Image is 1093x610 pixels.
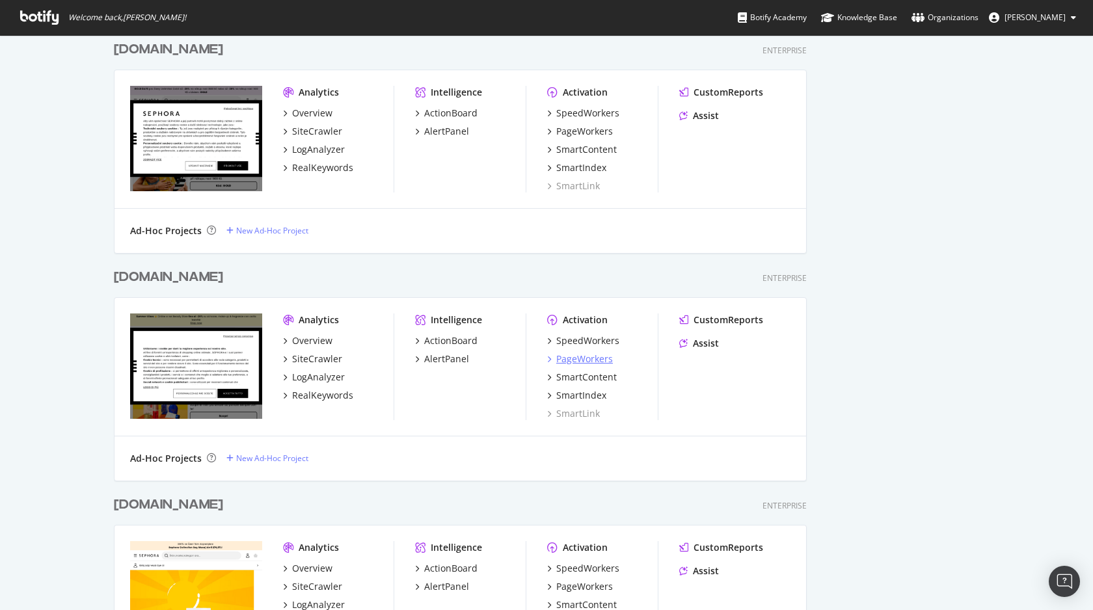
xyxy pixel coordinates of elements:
div: Botify Academy [738,11,807,24]
a: CustomReports [679,86,763,99]
div: Ad-Hoc Projects [130,452,202,465]
div: PageWorkers [556,580,613,593]
img: www.sephora.it [130,313,262,419]
a: LogAnalyzer [283,143,345,156]
a: ActionBoard [415,334,478,347]
a: [DOMAIN_NAME] [114,268,228,287]
a: AlertPanel [415,125,469,138]
div: CustomReports [694,313,763,326]
div: Overview [292,334,332,347]
a: Overview [283,334,332,347]
div: Intelligence [431,313,482,326]
div: AlertPanel [424,125,469,138]
a: Assist [679,109,719,122]
div: ActionBoard [424,562,478,575]
a: PageWorkers [547,580,613,593]
div: LogAnalyzer [292,371,345,384]
a: SmartContent [547,143,617,156]
a: AlertPanel [415,580,469,593]
span: Welcome back, [PERSON_NAME] ! [68,12,186,23]
div: ActionBoard [424,334,478,347]
div: Activation [563,313,608,326]
a: Assist [679,564,719,577]
a: Overview [283,562,332,575]
a: SiteCrawler [283,125,342,138]
a: PageWorkers [547,125,613,138]
a: [DOMAIN_NAME] [114,496,228,514]
div: SmartIndex [556,161,606,174]
a: ActionBoard [415,562,478,575]
div: Intelligence [431,86,482,99]
div: Intelligence [431,541,482,554]
div: SmartContent [556,371,617,384]
a: AlertPanel [415,352,469,365]
div: Overview [292,562,332,575]
div: SiteCrawler [292,125,342,138]
img: wwww.sephora.cz [130,86,262,191]
a: [DOMAIN_NAME] [114,40,228,59]
a: SmartIndex [547,161,606,174]
a: Assist [679,337,719,350]
div: Organizations [911,11,978,24]
div: SiteCrawler [292,352,342,365]
a: CustomReports [679,541,763,554]
div: RealKeywords [292,389,353,402]
div: AlertPanel [424,580,469,593]
div: Assist [693,337,719,350]
div: ActionBoard [424,107,478,120]
div: [DOMAIN_NAME] [114,40,223,59]
div: Analytics [299,541,339,554]
a: RealKeywords [283,389,353,402]
span: emmanuel benmussa [1005,12,1066,23]
div: CustomReports [694,541,763,554]
div: [DOMAIN_NAME] [114,268,223,287]
a: New Ad-Hoc Project [226,453,308,464]
div: SpeedWorkers [556,334,619,347]
a: SmartLink [547,407,600,420]
div: Assist [693,564,719,577]
a: Overview [283,107,332,120]
button: [PERSON_NAME] [978,7,1086,28]
a: SiteCrawler [283,580,342,593]
a: LogAnalyzer [283,371,345,384]
div: AlertPanel [424,352,469,365]
div: Enterprise [762,500,807,511]
a: CustomReports [679,313,763,326]
div: SmartContent [556,143,617,156]
div: CustomReports [694,86,763,99]
div: SmartIndex [556,389,606,402]
div: Analytics [299,313,339,326]
div: Ad-Hoc Projects [130,224,202,237]
a: RealKeywords [283,161,353,174]
div: Enterprise [762,45,807,56]
div: Analytics [299,86,339,99]
div: SiteCrawler [292,580,342,593]
div: Enterprise [762,272,807,284]
a: SmartIndex [547,389,606,402]
div: Knowledge Base [821,11,897,24]
div: Activation [563,541,608,554]
div: LogAnalyzer [292,143,345,156]
div: SpeedWorkers [556,562,619,575]
div: Activation [563,86,608,99]
a: New Ad-Hoc Project [226,225,308,236]
a: SpeedWorkers [547,562,619,575]
div: Assist [693,109,719,122]
div: New Ad-Hoc Project [236,225,308,236]
div: Overview [292,107,332,120]
div: PageWorkers [556,125,613,138]
a: SmartContent [547,371,617,384]
div: Open Intercom Messenger [1049,566,1080,597]
a: SiteCrawler [283,352,342,365]
a: PageWorkers [547,352,613,365]
a: SpeedWorkers [547,334,619,347]
a: SpeedWorkers [547,107,619,120]
a: SmartLink [547,179,600,192]
div: RealKeywords [292,161,353,174]
div: PageWorkers [556,352,613,365]
div: [DOMAIN_NAME] [114,496,223,514]
a: ActionBoard [415,107,478,120]
div: New Ad-Hoc Project [236,453,308,464]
